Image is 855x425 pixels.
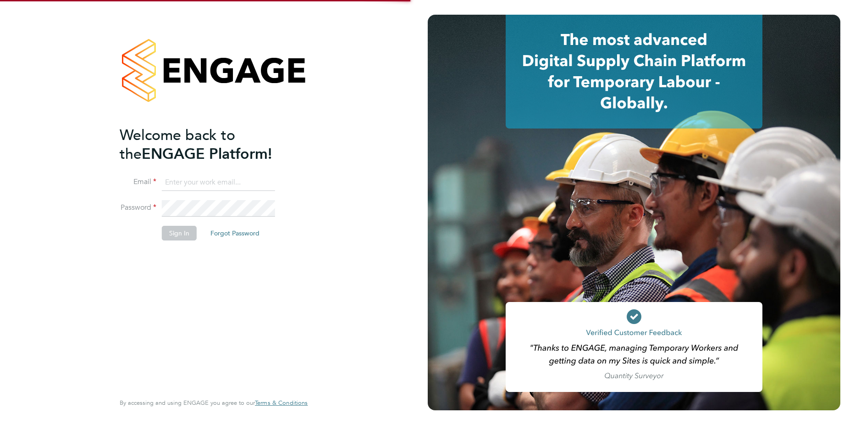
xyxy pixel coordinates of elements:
label: Email [120,177,156,187]
label: Password [120,203,156,212]
h2: ENGAGE Platform! [120,126,298,163]
a: Terms & Conditions [255,399,308,407]
span: By accessing and using ENGAGE you agree to our [120,399,308,407]
span: Terms & Conditions [255,399,308,407]
input: Enter your work email... [162,174,275,191]
span: Welcome back to the [120,126,235,163]
button: Sign In [162,226,197,240]
button: Forgot Password [203,226,267,240]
